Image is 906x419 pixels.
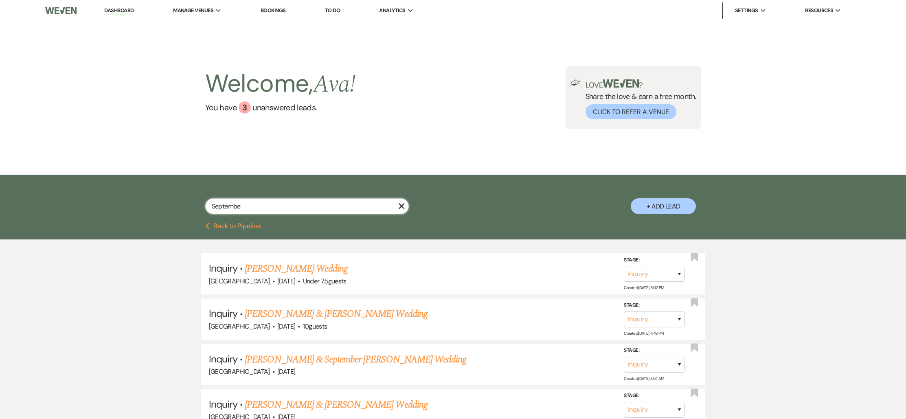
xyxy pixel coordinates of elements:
span: Inquiry [209,398,237,410]
a: Dashboard [104,7,134,15]
label: Stage: [624,301,685,310]
span: 10 guests [303,322,327,331]
button: Click to Refer a Venue [586,104,676,119]
button: Back to Pipeline [205,223,261,229]
img: weven-logo-green.svg [603,79,639,88]
div: Share the love & earn a free month. [581,79,696,119]
button: + Add Lead [631,198,696,214]
span: Settings [735,7,758,15]
span: Analytics [379,7,405,15]
span: Under 75 guests [303,277,347,285]
span: Inquiry [209,307,237,320]
label: Stage: [624,346,685,355]
span: [GEOGRAPHIC_DATA] [209,322,270,331]
img: Weven Logo [45,2,77,19]
span: Ava ! [313,66,355,103]
a: [PERSON_NAME] & September [PERSON_NAME] Wedding [245,352,466,367]
span: [GEOGRAPHIC_DATA] [209,277,270,285]
img: loud-speaker-illustration.svg [570,79,581,86]
div: 3 [239,101,251,114]
label: Stage: [624,391,685,400]
h2: Welcome, [205,66,355,101]
span: [GEOGRAPHIC_DATA] [209,367,270,376]
a: [PERSON_NAME] & [PERSON_NAME] Wedding [245,307,427,321]
span: Created: [DATE] 3:54 AM [624,376,664,381]
span: [DATE] [277,277,295,285]
span: [DATE] [277,367,295,376]
a: [PERSON_NAME] Wedding [245,261,348,276]
label: Stage: [624,256,685,265]
span: Created: [DATE] 4:49 PM [624,330,663,336]
span: [DATE] [277,322,295,331]
a: [PERSON_NAME] & [PERSON_NAME] Wedding [245,397,427,412]
span: Inquiry [209,353,237,365]
a: To Do [325,7,340,14]
p: Love ? [586,79,696,89]
span: Created: [DATE] 8:02 PM [624,285,664,290]
a: Bookings [261,7,286,14]
span: Manage Venues [173,7,213,15]
a: You have 3 unanswered leads. [205,101,355,114]
span: Inquiry [209,262,237,274]
span: Resources [805,7,833,15]
input: Search by name, event date, email address or phone number [205,198,409,214]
